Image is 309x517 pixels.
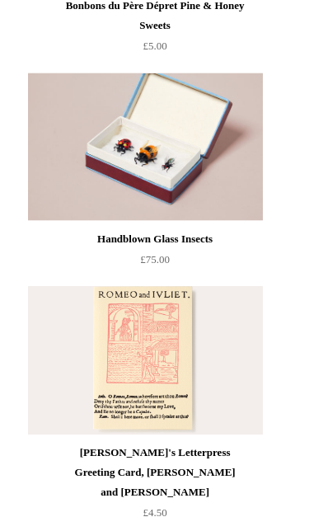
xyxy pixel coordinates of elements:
[61,73,295,221] a: Handblown Glass Insects Handblown Glass Insects
[28,73,262,221] img: Handblown Glass Insects
[140,253,170,266] span: £75.00
[61,286,295,435] a: Shakespeare's Letterpress Greeting Card, Romeo and Juliet Shakespeare's Letterpress Greeting Card...
[65,229,244,249] div: Handblown Glass Insects
[28,286,262,435] img: Shakespeare's Letterpress Greeting Card, Romeo and Juliet
[143,40,166,52] span: £5.00
[65,443,244,502] div: [PERSON_NAME]'s Letterpress Greeting Card, [PERSON_NAME] and [PERSON_NAME]
[61,221,248,270] a: Handblown Glass Insects £75.00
